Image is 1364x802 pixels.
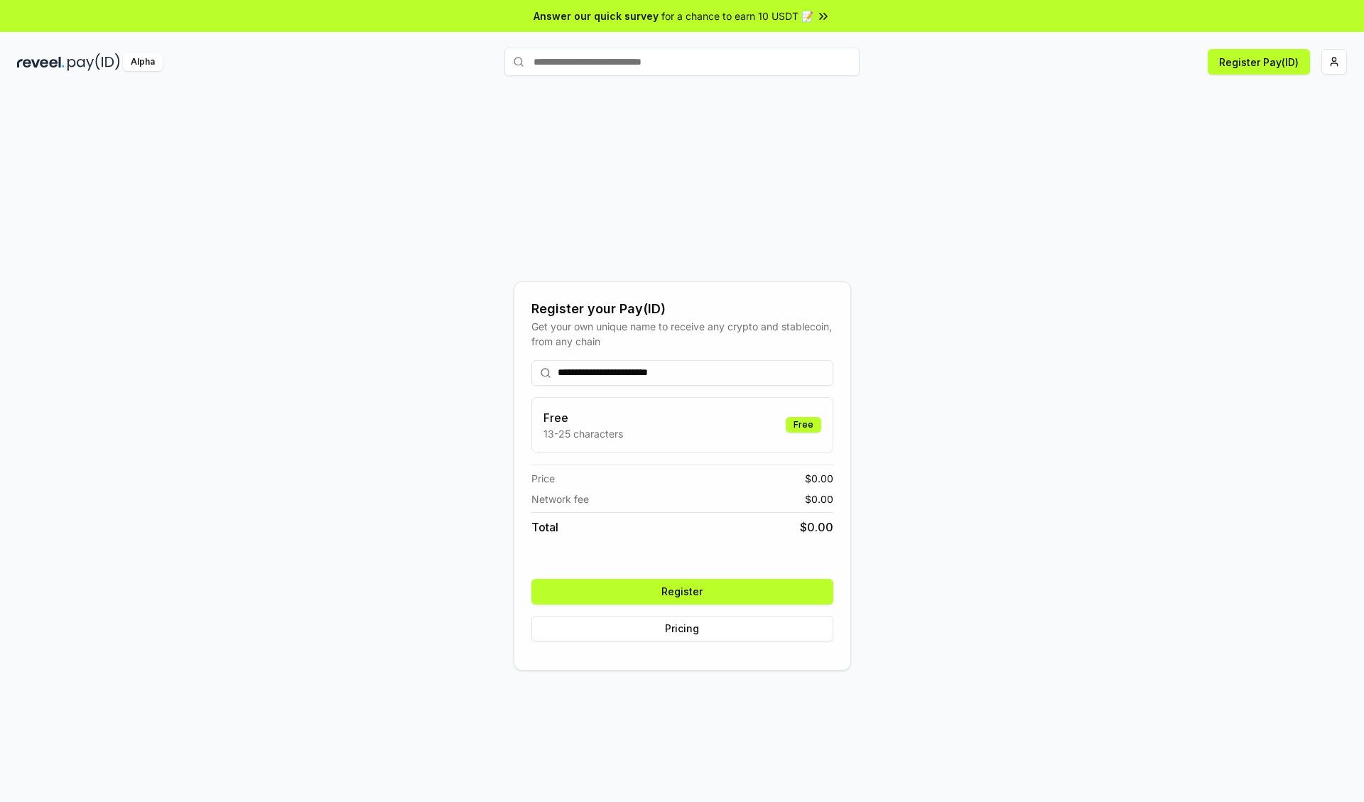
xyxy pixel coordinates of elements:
[805,492,833,506] span: $ 0.00
[123,53,163,71] div: Alpha
[17,53,65,71] img: reveel_dark
[661,9,813,23] span: for a chance to earn 10 USDT 📝
[531,471,555,486] span: Price
[800,519,833,536] span: $ 0.00
[805,471,833,486] span: $ 0.00
[531,519,558,536] span: Total
[531,319,833,349] div: Get your own unique name to receive any crypto and stablecoin, from any chain
[531,616,833,641] button: Pricing
[534,9,659,23] span: Answer our quick survey
[67,53,120,71] img: pay_id
[531,492,589,506] span: Network fee
[543,426,623,441] p: 13-25 characters
[543,409,623,426] h3: Free
[1208,49,1310,75] button: Register Pay(ID)
[531,299,833,319] div: Register your Pay(ID)
[786,417,821,433] div: Free
[531,579,833,605] button: Register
